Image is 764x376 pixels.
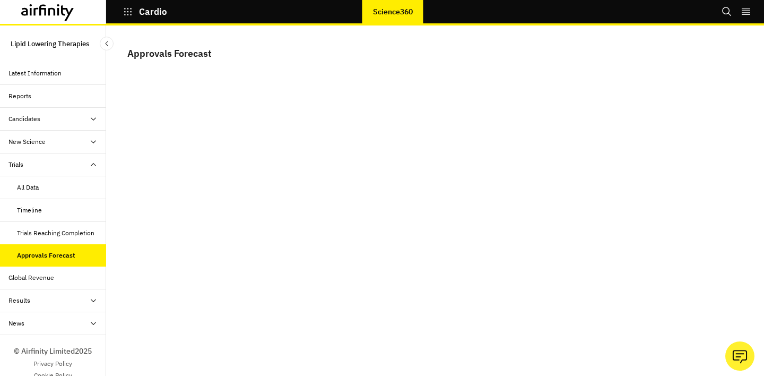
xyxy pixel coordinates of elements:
div: Approvals Forecast [127,49,212,58]
div: Reports [8,91,31,101]
button: Close Sidebar [100,37,114,50]
button: Ask our analysts [725,341,754,371]
div: Trials Reaching Completion [17,228,94,238]
p: © Airfinity Limited 2025 [14,346,92,357]
a: Privacy Policy [33,359,72,369]
button: Search [722,3,732,21]
div: Timeline [17,206,42,215]
div: Approvals Forecast [17,251,75,260]
div: Global Revenue [8,273,54,283]
p: Lipid Lowering Therapies [11,34,89,54]
div: New Science [8,137,46,147]
p: Science360 [373,7,413,16]
div: Latest Information [8,69,62,78]
div: Trials [8,160,23,169]
div: Candidates [8,114,40,124]
div: All Data [17,183,39,192]
button: Cardio [123,3,168,21]
div: Results [8,296,30,305]
p: Cardio [139,7,168,16]
div: News [8,319,24,328]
